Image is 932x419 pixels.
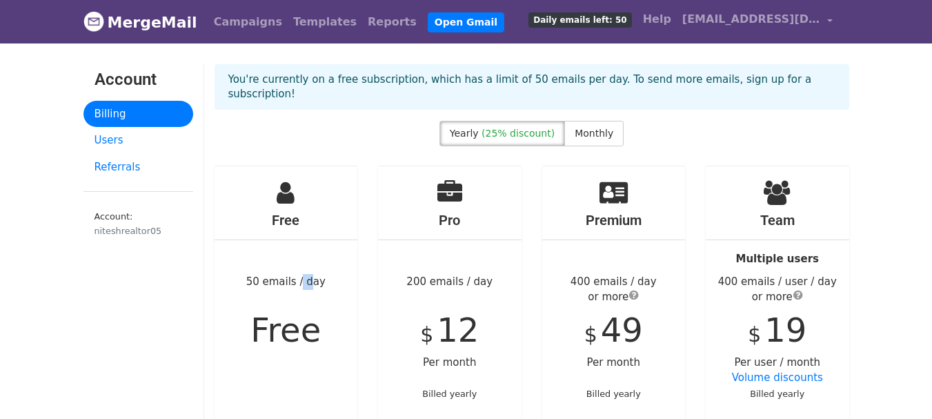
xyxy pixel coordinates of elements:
[584,322,597,347] span: $
[542,212,686,228] h4: Premium
[706,212,849,228] h4: Team
[83,101,193,128] a: Billing
[637,6,677,33] a: Help
[586,389,641,399] small: Billed yearly
[378,212,522,228] h4: Pro
[677,6,838,38] a: [EMAIL_ADDRESS][DOMAIN_NAME]
[736,253,819,265] strong: Multiple users
[215,212,358,228] h4: Free
[288,8,362,36] a: Templates
[428,12,504,32] a: Open Gmail
[95,211,182,237] small: Account:
[528,12,631,28] span: Daily emails left: 50
[542,274,686,305] div: 400 emails / day or more
[764,311,806,349] span: 19
[362,8,422,36] a: Reports
[250,311,321,349] span: Free
[95,70,182,90] h3: Account
[228,72,835,101] p: You're currently on a free subscription, which has a limit of 50 emails per day. To send more ema...
[682,11,820,28] span: [EMAIL_ADDRESS][DOMAIN_NAME]
[863,353,932,419] iframe: Chat Widget
[706,274,849,305] div: 400 emails / user / day or more
[482,128,555,139] span: (25% discount)
[450,128,479,139] span: Yearly
[420,322,433,347] span: $
[732,371,823,384] a: Volume discounts
[83,11,104,32] img: MergeMail logo
[750,389,804,399] small: Billed yearly
[83,154,193,181] a: Referrals
[523,6,637,33] a: Daily emails left: 50
[575,128,613,139] span: Monthly
[83,8,197,37] a: MergeMail
[748,322,761,347] span: $
[208,8,288,36] a: Campaigns
[601,311,643,349] span: 49
[95,224,182,237] div: niteshrealtor05
[437,311,479,349] span: 12
[83,127,193,154] a: Users
[422,389,477,399] small: Billed yearly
